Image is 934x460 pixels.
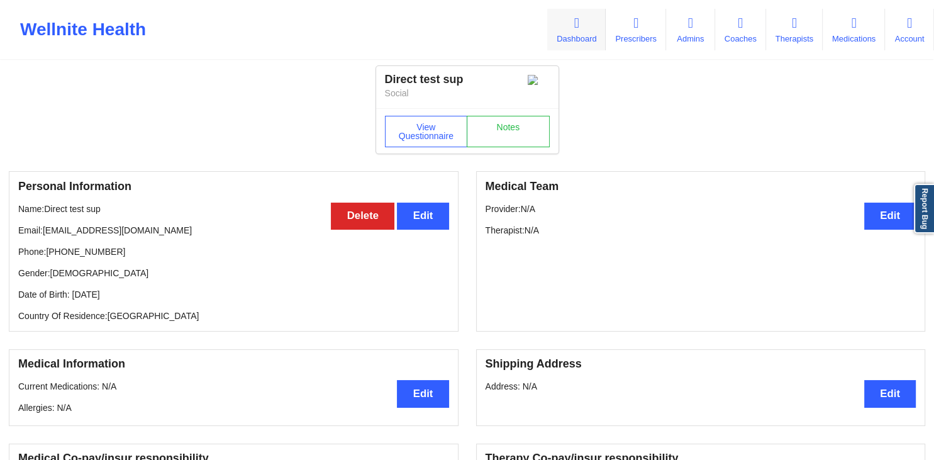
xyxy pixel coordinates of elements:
[18,380,449,393] p: Current Medications: N/A
[528,75,550,85] img: Image%2Fplaceholer-image.png
[397,380,448,407] button: Edit
[18,288,449,301] p: Date of Birth: [DATE]
[18,267,449,279] p: Gender: [DEMOGRAPHIC_DATA]
[486,224,916,237] p: Therapist: N/A
[606,9,665,50] a: Prescribers
[397,203,448,230] button: Edit
[864,203,916,230] button: Edit
[18,224,449,237] p: Email: [EMAIL_ADDRESS][DOMAIN_NAME]
[914,184,934,233] a: Report Bug
[547,9,606,50] a: Dashboard
[18,401,449,414] p: Allergies: N/A
[18,203,449,215] p: Name: Direct test sup
[385,72,550,87] div: Direct test sup
[864,380,916,407] button: Edit
[18,179,449,194] h3: Personal Information
[331,203,394,230] button: Delete
[766,9,823,50] a: Therapists
[486,380,916,393] p: Address: N/A
[467,116,550,147] a: Notes
[715,9,766,50] a: Coaches
[18,357,449,371] h3: Medical Information
[18,245,449,258] p: Phone: [PHONE_NUMBER]
[486,357,916,371] h3: Shipping Address
[666,9,715,50] a: Admins
[385,116,468,147] button: View Questionnaire
[385,87,550,99] p: Social
[18,310,449,322] p: Country Of Residence: [GEOGRAPHIC_DATA]
[486,179,916,194] h3: Medical Team
[885,9,934,50] a: Account
[486,203,916,215] p: Provider: N/A
[823,9,885,50] a: Medications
